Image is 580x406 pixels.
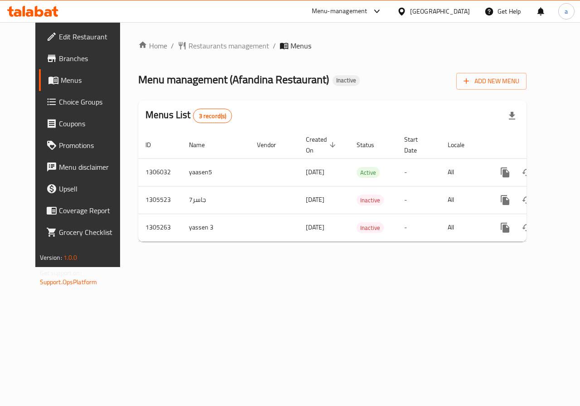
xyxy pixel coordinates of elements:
a: Support.OpsPlatform [40,276,97,288]
span: Choice Groups [59,96,125,107]
td: All [440,158,487,186]
span: 3 record(s) [193,112,232,120]
span: Grocery Checklist [59,227,125,238]
span: [DATE] [306,166,324,178]
li: / [273,40,276,51]
button: Change Status [516,189,538,211]
span: Version: [40,252,62,263]
nav: breadcrumb [138,40,527,51]
a: Edit Restaurant [39,26,132,48]
td: - [397,214,440,241]
a: Promotions [39,134,132,156]
span: Name [189,139,217,150]
span: Upsell [59,183,125,194]
a: Menus [39,69,132,91]
div: Inactive [357,222,384,233]
span: Edit Restaurant [59,31,125,42]
span: Locale [448,139,476,150]
div: Active [357,167,380,178]
div: [GEOGRAPHIC_DATA] [410,6,470,16]
a: Restaurants management [178,40,269,51]
button: more [494,217,516,239]
button: more [494,162,516,183]
span: Vendor [257,139,288,150]
td: - [397,186,440,214]
a: Upsell [39,178,132,200]
a: Home [138,40,167,51]
td: yaasen5 [182,158,250,186]
button: more [494,189,516,211]
span: Menus [61,75,125,86]
span: Menu disclaimer [59,162,125,172]
div: Total records count [193,109,232,123]
span: Get support on: [40,267,82,279]
td: جاسر7 [182,186,250,214]
a: Coverage Report [39,200,132,221]
button: Change Status [516,162,538,183]
td: 1305523 [138,186,182,214]
span: ID [145,139,163,150]
li: / [171,40,174,51]
span: Restaurants management [188,40,269,51]
td: 1306032 [138,158,182,186]
a: Branches [39,48,132,69]
button: Change Status [516,217,538,239]
a: Coupons [39,113,132,134]
span: Inactive [357,195,384,205]
span: Created On [306,134,338,156]
span: a [565,6,568,16]
span: Inactive [357,223,384,233]
div: Menu-management [312,6,367,17]
span: Add New Menu [464,76,519,87]
td: 1305263 [138,214,182,241]
td: All [440,186,487,214]
span: [DATE] [306,221,324,233]
span: Branches [59,53,125,64]
button: Add New Menu [456,73,527,90]
span: Promotions [59,140,125,151]
span: Inactive [333,76,360,84]
td: - [397,158,440,186]
h2: Menus List [145,108,232,123]
span: 1.0.0 [63,252,77,263]
span: [DATE] [306,194,324,205]
td: All [440,214,487,241]
span: Active [357,167,380,178]
span: Coupons [59,118,125,129]
span: Menu management ( Afandina Restaurant ) [138,69,329,90]
span: Menus [290,40,311,51]
span: Coverage Report [59,205,125,216]
a: Grocery Checklist [39,221,132,243]
a: Choice Groups [39,91,132,113]
span: Start Date [404,134,430,156]
span: Status [357,139,386,150]
td: yassen 3 [182,214,250,241]
a: Menu disclaimer [39,156,132,178]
